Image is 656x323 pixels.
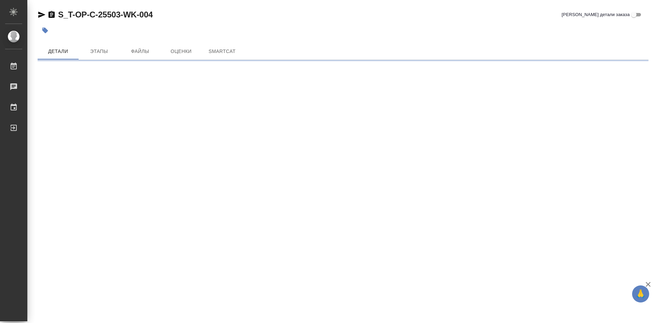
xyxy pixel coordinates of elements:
span: Оценки [165,47,197,56]
span: SmartCat [206,47,238,56]
span: Файлы [124,47,156,56]
span: [PERSON_NAME] детали заказа [562,11,630,18]
span: Детали [42,47,74,56]
button: Скопировать ссылку [47,11,56,19]
button: Скопировать ссылку для ЯМессенджера [38,11,46,19]
span: Этапы [83,47,115,56]
button: Добавить тэг [38,23,53,38]
span: 🙏 [635,287,646,301]
a: S_T-OP-C-25503-WK-004 [58,10,153,19]
button: 🙏 [632,285,649,302]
